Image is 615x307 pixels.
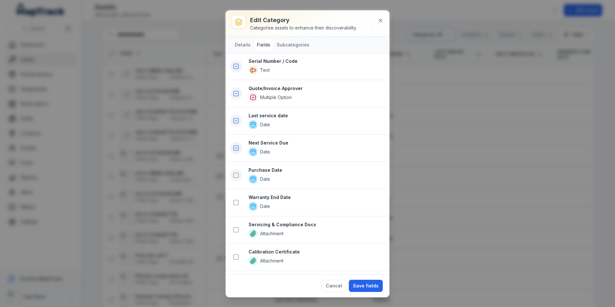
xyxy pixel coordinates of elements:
button: Subcategories [274,39,312,51]
span: Date [260,149,270,155]
strong: Calibration Certificate [249,249,384,255]
strong: Last service date [249,112,384,119]
strong: Quote/Invoice Approver [249,85,384,92]
strong: Purchase Date [249,167,384,173]
span: Multiple Option [260,94,292,101]
span: Attachment [260,258,283,264]
button: Cancel [322,280,346,292]
button: Fields [254,39,273,51]
button: Save fields [349,280,383,292]
span: Date [260,121,270,128]
span: Date [260,176,270,182]
div: Categorise assets to enhance their discoverability. [250,25,357,31]
strong: Next Service Due [249,140,384,146]
span: Text [260,67,270,73]
h3: Edit category [250,16,357,25]
strong: Serial Number / Code [249,58,384,64]
button: Details [232,39,253,51]
strong: Warranty End Date [249,194,384,201]
span: Date [260,203,270,210]
span: Attachment [260,230,283,237]
strong: Servicing & Compliance Docs [249,221,384,228]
